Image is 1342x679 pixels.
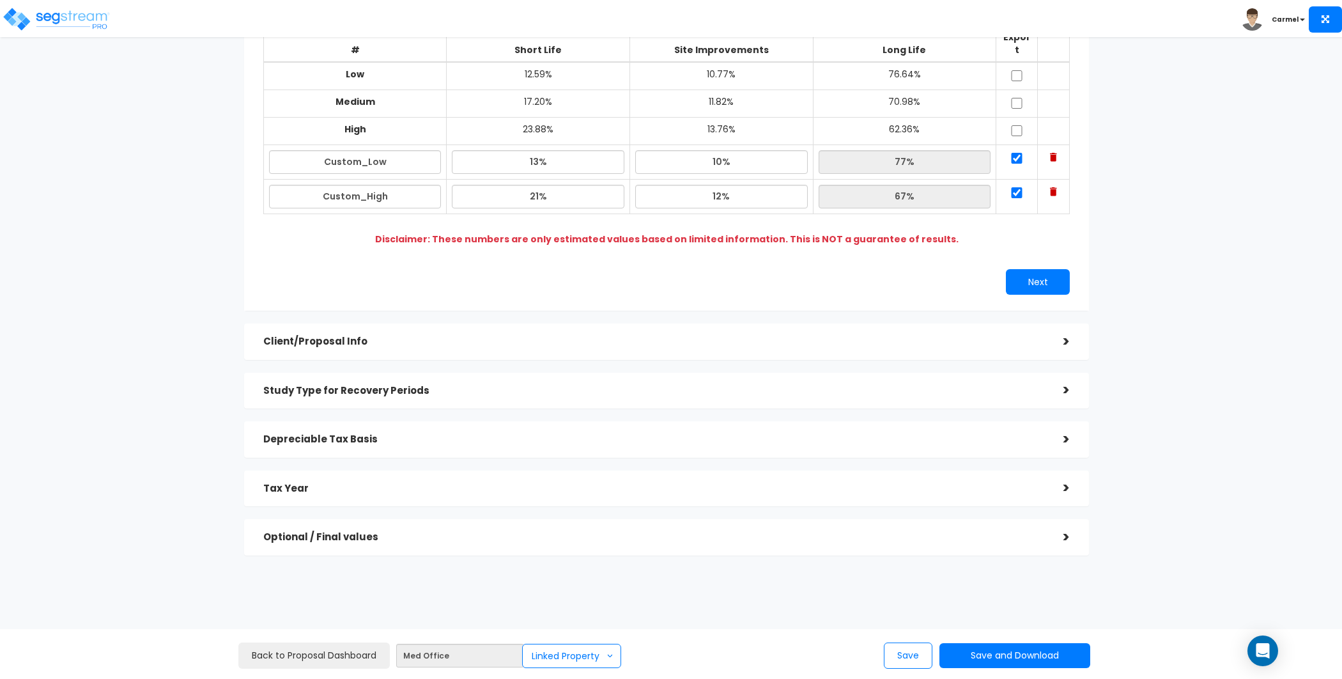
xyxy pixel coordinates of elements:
[1050,187,1057,196] img: Trash Icon
[813,26,996,63] th: Long Life
[344,123,366,136] b: High
[1006,269,1070,295] button: Next
[884,643,932,669] button: Save
[1247,636,1278,666] div: Open Intercom Messenger
[1272,15,1299,24] b: Carmel
[603,653,616,659] span: >
[813,90,996,118] td: 70.98%
[939,643,1090,668] button: Save and Download
[630,26,814,63] th: Site Improvements
[263,483,1044,494] h5: Tax Year
[1044,332,1070,352] div: >
[346,68,364,81] b: Low
[447,62,630,90] td: 12.59%
[813,118,996,145] td: 62.36%
[813,62,996,90] td: 76.64%
[238,643,390,669] a: Back to Proposal Dashboard
[630,118,814,145] td: 13.76%
[447,26,630,63] th: Short Life
[1050,153,1057,162] img: Trash Icon
[375,233,959,246] b: Disclaimer: These numbers are only estimated values based on limited information. This is NOT a g...
[1044,527,1070,547] div: >
[2,6,111,32] img: logo_pro_r.png
[1241,8,1263,31] img: avatar.png
[630,62,814,90] td: 10.77%
[335,95,375,108] b: Medium
[1044,380,1070,400] div: >
[996,26,1038,63] th: Export
[263,532,1044,543] h5: Optional / Final values
[447,118,630,145] td: 23.88%
[263,386,1044,396] h5: Study Type for Recovery Periods
[263,26,447,63] th: #
[1044,430,1070,449] div: >
[263,336,1044,347] h5: Client/Proposal Info
[522,644,621,668] button: Linked Property>
[1044,478,1070,498] div: >
[630,90,814,118] td: 11.82%
[263,434,1044,445] h5: Depreciable Tax Basis
[447,90,630,118] td: 17.20%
